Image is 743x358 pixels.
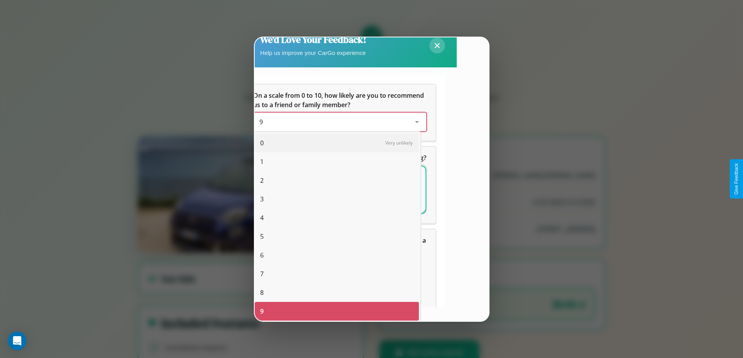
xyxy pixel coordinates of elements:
[385,139,413,146] span: Very unlikely
[260,288,264,297] span: 8
[255,227,419,246] div: 5
[260,232,264,241] span: 5
[255,152,419,171] div: 1
[255,171,419,190] div: 2
[259,118,263,126] span: 9
[260,48,366,58] p: Help us improve your CarGo experience
[253,91,426,109] h5: On a scale from 0 to 10, how likely are you to recommend us to a friend or family member?
[253,153,426,162] span: What can we do to make your experience more satisfying?
[255,283,419,302] div: 8
[260,307,264,316] span: 9
[260,157,264,166] span: 1
[260,176,264,185] span: 2
[255,265,419,283] div: 7
[260,194,264,204] span: 3
[253,113,426,131] div: On a scale from 0 to 10, how likely are you to recommend us to a friend or family member?
[244,85,436,141] div: On a scale from 0 to 10, how likely are you to recommend us to a friend or family member?
[255,321,419,339] div: 10
[253,91,426,109] span: On a scale from 0 to 10, how likely are you to recommend us to a friend or family member?
[255,302,419,321] div: 9
[255,134,419,152] div: 0
[255,190,419,208] div: 3
[8,332,27,350] div: Open Intercom Messenger
[260,138,264,148] span: 0
[260,250,264,260] span: 6
[260,33,366,46] h2: We'd Love Your Feedback!
[255,208,419,227] div: 4
[734,163,739,195] div: Give Feedback
[255,246,419,265] div: 6
[260,213,264,222] span: 4
[260,269,264,279] span: 7
[253,236,427,254] span: Which of the following features do you value the most in a vehicle?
